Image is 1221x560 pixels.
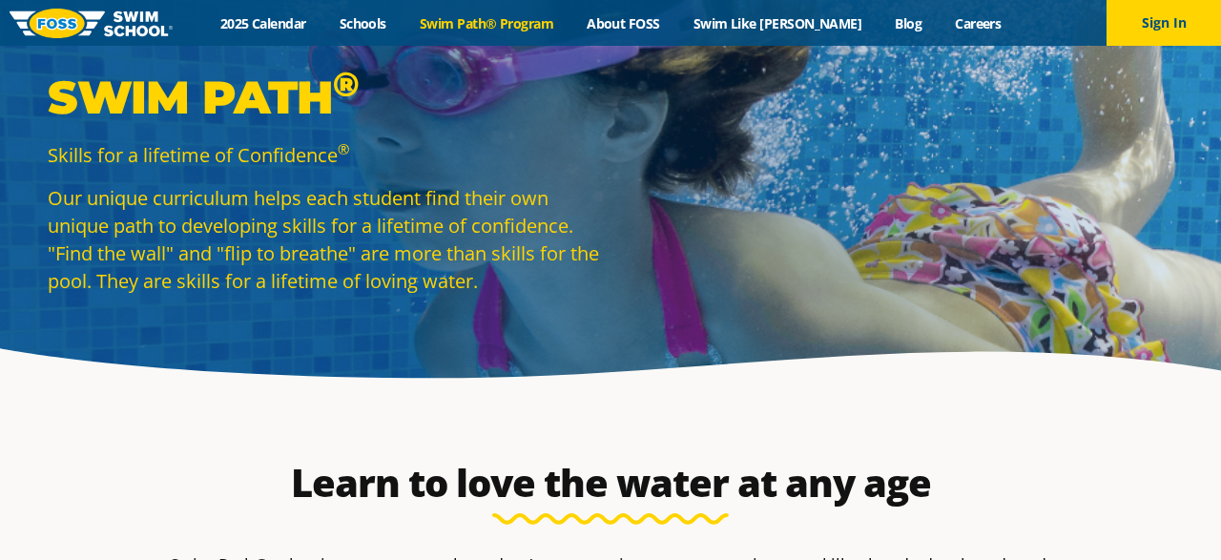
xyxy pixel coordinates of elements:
h2: Learn to love the water at any age [160,460,1061,506]
a: Careers [939,14,1018,32]
a: Swim Path® Program [403,14,569,32]
a: Blog [879,14,939,32]
p: Skills for a lifetime of Confidence [48,141,601,169]
a: About FOSS [570,14,677,32]
a: Schools [322,14,403,32]
p: Our unique curriculum helps each student find their own unique path to developing skills for a li... [48,184,601,295]
p: Swim Path [48,69,601,126]
img: FOSS Swim School Logo [10,9,173,38]
sup: ® [338,139,349,158]
sup: ® [333,63,359,105]
a: 2025 Calendar [203,14,322,32]
a: Swim Like [PERSON_NAME] [676,14,879,32]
